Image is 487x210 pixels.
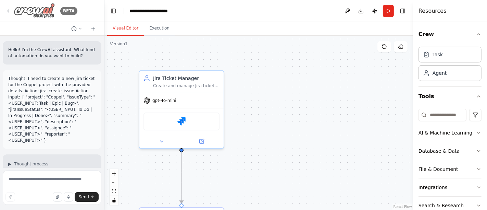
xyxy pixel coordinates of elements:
button: Integrations [419,178,482,196]
div: Crew [419,44,482,86]
button: ▶Thought process [8,161,48,167]
a: React Flow attribution [394,205,412,209]
g: Edge from 9a04c8b7-aaf2-4de7-9c72-819e8a2f9a56 to 44491202-4cad-427c-9389-b420795510bb [178,152,185,203]
button: File & Document [419,160,482,178]
div: Create and manage Jira tickets automatically based on provided requirements, ensuring all fields ... [153,83,220,89]
button: Click to speak your automation idea [64,192,73,202]
div: File & Document [419,166,458,173]
h4: Resources [419,7,447,15]
div: Version 1 [110,41,128,47]
button: fit view [110,187,118,196]
button: Start a new chat [88,25,99,33]
div: AI & Machine Learning [419,129,472,136]
span: gpt-4o-mini [152,98,176,103]
button: Upload files [53,192,62,202]
div: Jira Ticket ManagerCreate and manage Jira tickets automatically based on provided requirements, e... [139,70,224,149]
span: Thought process [14,161,48,167]
button: Switch to previous chat [68,25,85,33]
button: Open in side panel [182,137,221,145]
button: zoom out [110,178,118,187]
button: Database & Data [419,142,482,160]
div: Integrations [419,184,447,191]
div: Jira Ticket Manager [153,75,220,82]
div: Search & Research [419,202,464,209]
button: Visual Editor [107,21,144,36]
div: React Flow controls [110,169,118,205]
div: Task [433,51,443,58]
button: Hide right sidebar [398,6,408,16]
button: AI & Machine Learning [419,124,482,142]
button: Crew [419,25,482,44]
img: Logo [14,3,55,19]
div: Database & Data [419,148,460,154]
button: Hide left sidebar [109,6,118,16]
button: toggle interactivity [110,196,118,205]
p: Thought: I need to create a new Jira ticket for the Coppel project with the provided details. Act... [8,75,96,143]
p: Hello! I'm the CrewAI assistant. What kind of automation do you want to build? [8,47,96,59]
div: BETA [60,7,77,15]
button: Send [75,192,99,202]
button: Tools [419,87,482,106]
button: zoom in [110,169,118,178]
nav: breadcrumb [129,8,178,14]
div: Agent [433,70,447,77]
img: Jira [177,117,186,126]
button: Improve this prompt [5,192,15,202]
button: Execution [144,21,175,36]
span: ▶ [8,161,11,167]
span: Send [79,194,89,200]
